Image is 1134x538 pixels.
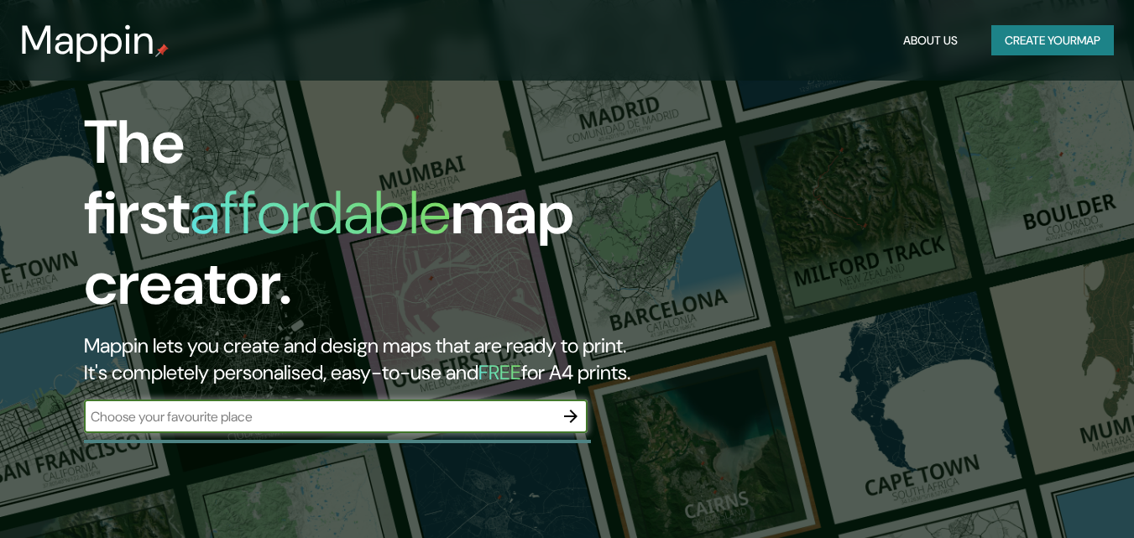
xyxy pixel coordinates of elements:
button: Create yourmap [991,25,1114,56]
h1: affordable [190,174,451,252]
h1: The first map creator. [84,107,651,332]
img: mappin-pin [155,44,169,57]
h3: Mappin [20,17,155,64]
button: About Us [896,25,964,56]
input: Choose your favourite place [84,407,554,426]
h2: Mappin lets you create and design maps that are ready to print. It's completely personalised, eas... [84,332,651,386]
h5: FREE [478,359,521,385]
